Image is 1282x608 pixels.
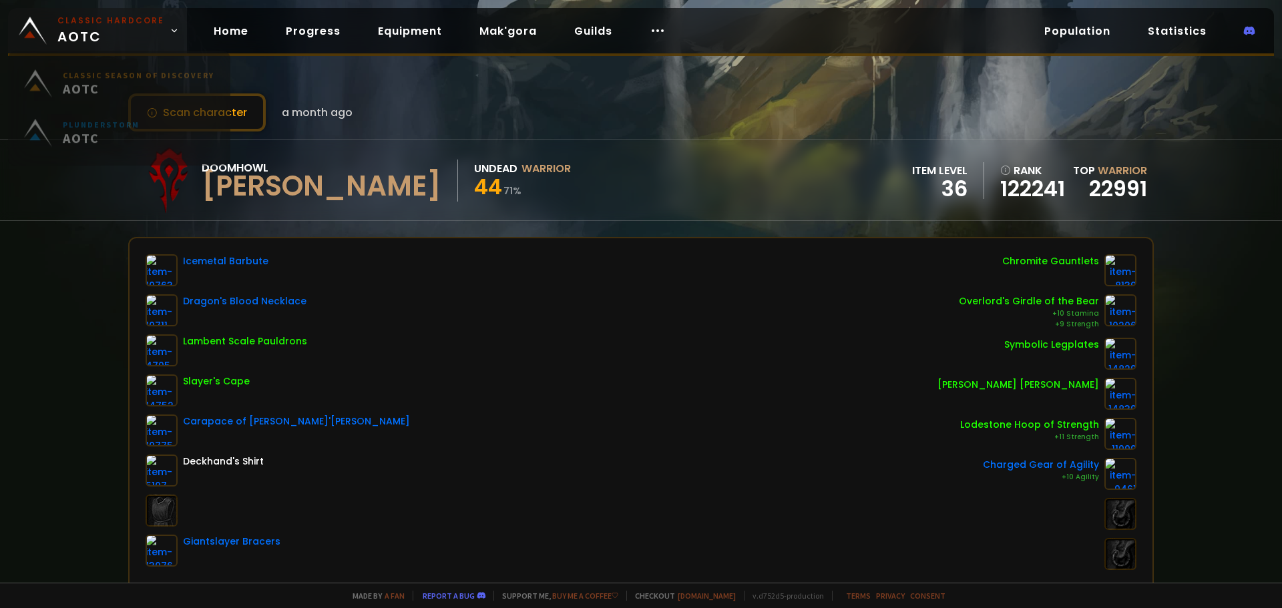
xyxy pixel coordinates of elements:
[960,418,1099,432] div: Lodestone Hoop of Strength
[626,591,736,601] span: Checkout
[937,378,1099,392] div: [PERSON_NAME] [PERSON_NAME]
[910,591,945,601] a: Consent
[1000,179,1065,199] a: 122241
[146,294,178,326] img: item-10711
[846,591,871,601] a: Terms
[183,374,250,388] div: Slayer's Cape
[367,17,453,45] a: Equipment
[1004,338,1099,352] div: Symbolic Legplates
[876,591,905,601] a: Privacy
[1104,458,1136,490] img: item-9461
[63,137,140,154] span: AOTC
[282,104,353,121] span: a month ago
[63,78,214,88] small: Classic Season of Discovery
[183,535,280,549] div: Giantslayer Bracers
[521,160,571,177] div: Warrior
[960,432,1099,442] div: +11 Strength
[146,254,178,286] img: item-10763
[744,591,824,601] span: v. d752d5 - production
[912,179,968,199] div: 36
[552,591,618,601] a: Buy me a coffee
[959,294,1099,308] div: Overlord's Girdle of the Bear
[1073,162,1147,179] div: Top
[16,116,222,166] a: PlunderstormAOTC
[1098,163,1147,178] span: Warrior
[1104,418,1136,450] img: item-11999
[57,15,164,47] span: AOTC
[1002,254,1099,268] div: Chromite Gauntlets
[983,472,1099,483] div: +10 Agility
[983,458,1099,472] div: Charged Gear of Agility
[183,334,307,348] div: Lambent Scale Pauldrons
[275,17,351,45] a: Progress
[146,454,178,487] img: item-5107
[959,308,1099,319] div: +10 Stamina
[1137,17,1217,45] a: Statistics
[202,176,441,196] div: [PERSON_NAME]
[474,160,517,177] div: Undead
[146,334,178,366] img: item-4705
[8,8,187,53] a: Classic HardcoreAOTC
[63,88,214,105] span: AOTC
[146,414,178,446] img: item-10775
[493,591,618,601] span: Support me,
[1104,338,1136,370] img: item-14829
[564,17,623,45] a: Guilds
[1034,17,1121,45] a: Population
[1104,378,1136,410] img: item-14839
[183,294,306,308] div: Dragon's Blood Necklace
[63,127,140,137] small: Plunderstorm
[503,184,521,198] small: 71 %
[912,162,968,179] div: item level
[1104,254,1136,286] img: item-8139
[1104,294,1136,326] img: item-10206
[469,17,548,45] a: Mak'gora
[202,160,441,176] div: Doomhowl
[385,591,405,601] a: a fan
[183,254,268,268] div: Icemetal Barbute
[57,15,164,27] small: Classic Hardcore
[183,414,410,428] div: Carapace of [PERSON_NAME]'[PERSON_NAME]
[474,172,502,202] span: 44
[146,535,178,567] img: item-13076
[678,591,736,601] a: [DOMAIN_NAME]
[1000,162,1065,179] div: rank
[16,67,222,116] a: Classic Season of DiscoveryAOTC
[1089,174,1147,204] a: 22991
[183,454,264,469] div: Deckhand's Shirt
[423,591,475,601] a: Report a bug
[146,374,178,406] img: item-14752
[345,591,405,601] span: Made by
[959,319,1099,330] div: +9 Strength
[203,17,259,45] a: Home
